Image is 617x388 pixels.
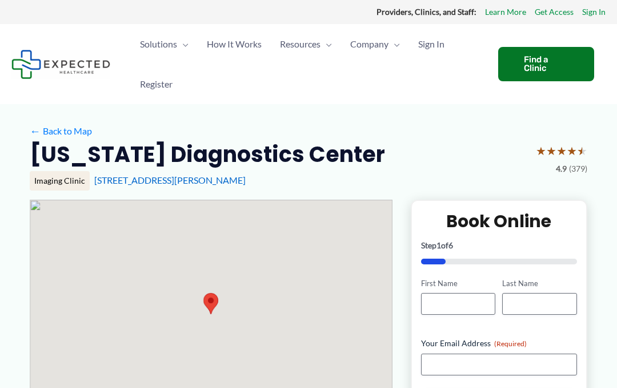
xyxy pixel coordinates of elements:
[418,24,444,64] span: Sign In
[140,24,177,64] span: Solutions
[436,240,441,250] span: 1
[271,24,341,64] a: ResourcesMenu Toggle
[421,278,496,289] label: First Name
[421,210,577,232] h2: Book Online
[131,64,182,104] a: Register
[94,175,246,185] a: [STREET_ADDRESS][PERSON_NAME]
[485,5,526,19] a: Learn More
[11,50,110,79] img: Expected Healthcare Logo - side, dark font, small
[577,140,587,161] span: ★
[320,24,332,64] span: Menu Toggle
[494,339,527,348] span: (Required)
[30,140,385,168] h2: [US_STATE] Diagnostics Center
[409,24,454,64] a: Sign In
[569,161,587,176] span: (379)
[198,24,271,64] a: How It Works
[556,140,567,161] span: ★
[567,140,577,161] span: ★
[140,64,173,104] span: Register
[30,125,41,136] span: ←
[498,47,594,81] a: Find a Clinic
[207,24,262,64] span: How It Works
[30,122,92,140] a: ←Back to Map
[30,171,90,191] div: Imaging Clinic
[341,24,409,64] a: CompanyMenu Toggle
[131,24,198,64] a: SolutionsMenu Toggle
[421,241,577,250] p: Step of
[177,24,189,64] span: Menu Toggle
[421,338,577,349] label: Your Email Address
[536,140,546,161] span: ★
[556,161,567,176] span: 4.9
[280,24,320,64] span: Resources
[546,140,556,161] span: ★
[502,278,577,289] label: Last Name
[376,7,476,17] strong: Providers, Clinics, and Staff:
[388,24,400,64] span: Menu Toggle
[535,5,574,19] a: Get Access
[448,240,453,250] span: 6
[350,24,388,64] span: Company
[131,24,487,104] nav: Primary Site Navigation
[582,5,606,19] a: Sign In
